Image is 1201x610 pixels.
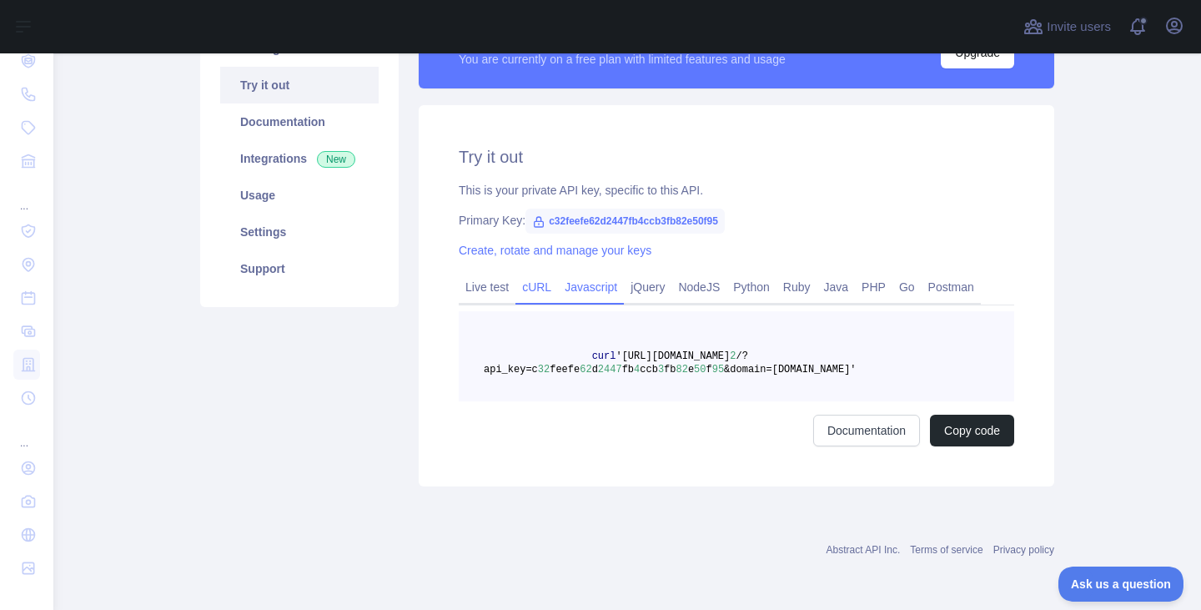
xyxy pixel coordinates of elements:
[616,350,730,362] span: '[URL][DOMAIN_NAME]
[855,274,892,300] a: PHP
[706,364,712,376] span: f
[538,364,550,376] span: 32
[724,364,856,376] span: &domain=[DOMAIN_NAME]'
[220,177,379,214] a: Usage
[624,274,671,300] a: jQuery
[220,214,379,250] a: Settings
[676,364,687,376] span: 82
[634,364,640,376] span: 4
[550,364,580,376] span: feefe
[892,274,922,300] a: Go
[776,274,817,300] a: Ruby
[220,67,379,103] a: Try it out
[930,415,1014,446] button: Copy code
[658,364,664,376] span: 3
[726,274,776,300] a: Python
[220,140,379,177] a: Integrations New
[459,145,1014,169] h2: Try it out
[671,274,726,300] a: NodeJS
[1020,13,1114,40] button: Invite users
[622,364,634,376] span: fb
[688,364,694,376] span: e
[459,182,1014,199] div: This is your private API key, specific to this API.
[317,151,355,168] span: New
[220,103,379,140] a: Documentation
[922,274,981,300] a: Postman
[910,544,982,556] a: Terms of service
[459,212,1014,229] div: Primary Key:
[558,274,624,300] a: Javascript
[459,244,651,257] a: Create, rotate and manage your keys
[664,364,676,376] span: fb
[813,415,920,446] a: Documentation
[712,364,724,376] span: 95
[694,364,706,376] span: 50
[525,209,725,234] span: c32feefe62d2447fb4ccb3fb82e50f95
[459,51,786,68] div: You are currently on a free plan with limited features and usage
[515,274,558,300] a: cURL
[993,544,1054,556] a: Privacy policy
[580,364,591,376] span: 62
[592,364,598,376] span: d
[640,364,658,376] span: ccb
[220,250,379,287] a: Support
[730,350,736,362] span: 2
[1058,567,1184,602] iframe: Toggle Customer Support
[827,544,901,556] a: Abstract API Inc.
[13,416,40,450] div: ...
[459,274,515,300] a: Live test
[592,350,616,362] span: curl
[598,364,622,376] span: 2447
[1047,18,1111,37] span: Invite users
[817,274,856,300] a: Java
[13,179,40,213] div: ...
